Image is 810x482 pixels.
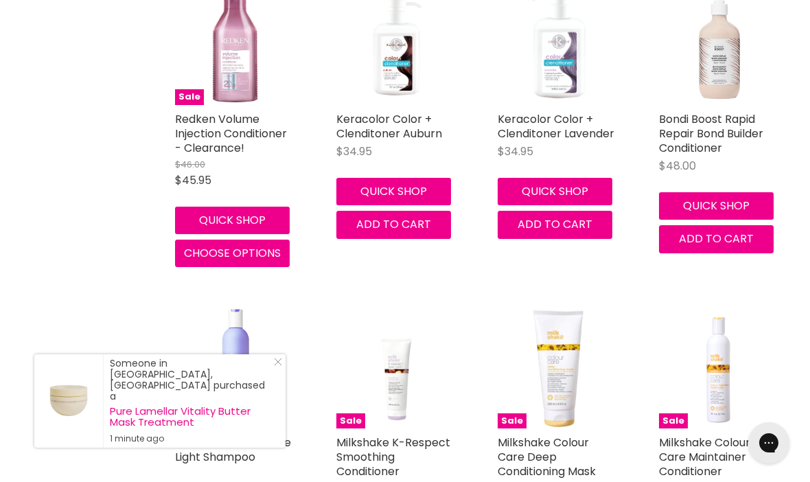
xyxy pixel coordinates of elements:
[175,240,290,267] button: Choose options
[659,158,696,174] span: $48.00
[518,216,592,232] span: Add to cart
[498,413,526,429] span: Sale
[175,435,291,465] a: Milkshake Silver Shine Light Shampoo
[659,308,779,428] a: Milkshake Colour Care Maintainer ConditionerSale
[336,178,451,205] button: Quick shop
[498,211,612,238] button: Add to cart
[34,354,103,448] a: Visit product page
[175,207,290,234] button: Quick shop
[336,308,456,428] a: Milkshake K-Respect Smoothing ConditionerSale
[175,158,205,171] span: $46.00
[274,358,282,366] svg: Close Icon
[268,358,282,371] a: Close Notification
[175,172,211,188] span: $45.95
[498,178,612,205] button: Quick shop
[336,413,365,429] span: Sale
[741,417,796,468] iframe: Gorgias live chat messenger
[659,435,750,479] a: Milkshake Colour Care Maintainer Conditioner
[679,231,754,246] span: Add to cart
[110,358,272,444] div: Someone in [GEOGRAPHIC_DATA], [GEOGRAPHIC_DATA] purchased a
[175,111,287,156] a: Redken Volume Injection Conditioner - Clearance!
[175,89,204,105] span: Sale
[659,225,774,253] button: Add to cart
[110,406,272,428] a: Pure Lamellar Vitality Butter Mask Treatment
[498,111,614,141] a: Keracolor Color + Clenditoner Lavender
[110,433,272,444] small: 1 minute ago
[498,435,596,479] a: Milkshake Colour Care Deep Conditioning Mask
[498,308,618,428] a: Milkshake Colour Care Deep Conditioning MaskSale
[659,111,763,156] a: Bondi Boost Rapid Repair Bond Builder Conditioner
[356,216,431,232] span: Add to cart
[498,144,533,159] span: $34.95
[336,308,456,428] img: Milkshake K-Respect Smoothing Conditioner
[691,308,747,428] img: Milkshake Colour Care Maintainer Conditioner
[659,192,774,220] button: Quick shop
[336,435,450,479] a: Milkshake K-Respect Smoothing Conditioner
[498,308,618,428] img: Milkshake Colour Care Deep Conditioning Mask
[184,245,281,261] span: Choose options
[336,211,451,238] button: Add to cart
[659,413,688,429] span: Sale
[175,308,295,428] a: Milkshake Silver Shine Light ShampooSale
[336,111,442,141] a: Keracolor Color + Clenditoner Auburn
[175,308,295,428] img: Milkshake Silver Shine Light Shampoo
[336,144,372,159] span: $34.95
